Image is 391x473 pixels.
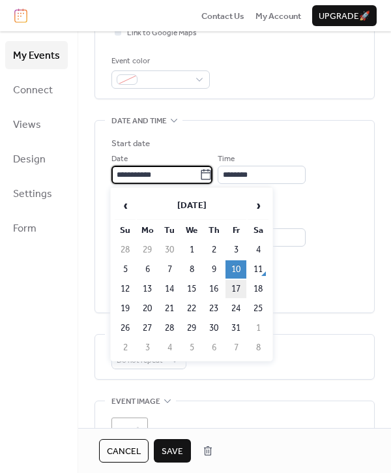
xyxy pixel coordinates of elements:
[248,339,268,357] td: 8
[107,445,141,458] span: Cancel
[137,299,158,318] td: 20
[159,339,180,357] td: 4
[203,221,224,239] th: Th
[312,5,377,26] button: Upgrade🚀
[248,280,268,298] td: 18
[201,9,244,22] a: Contact Us
[5,145,68,173] a: Design
[115,319,136,337] td: 26
[255,10,301,23] span: My Account
[154,439,191,463] button: Save
[181,221,202,239] th: We
[137,221,158,239] th: Mo
[115,280,136,298] td: 12
[111,418,148,454] div: ;
[248,192,268,219] span: ›
[5,41,68,69] a: My Events
[159,299,180,318] td: 21
[203,299,224,318] td: 23
[201,10,244,23] span: Contact Us
[248,221,268,239] th: Sa
[111,115,167,128] span: Date and time
[319,10,370,23] span: Upgrade 🚀
[115,241,136,259] td: 28
[218,153,235,166] span: Time
[13,184,52,204] span: Settings
[225,299,246,318] td: 24
[111,137,150,150] div: Start date
[181,241,202,259] td: 1
[5,110,68,138] a: Views
[181,339,202,357] td: 5
[137,192,246,220] th: [DATE]
[248,260,268,279] td: 11
[137,319,158,337] td: 27
[225,221,246,239] th: Fr
[203,339,224,357] td: 6
[159,221,180,239] th: Tu
[115,221,136,239] th: Su
[181,260,202,279] td: 8
[225,319,246,337] td: 31
[181,299,202,318] td: 22
[203,319,224,337] td: 30
[137,280,158,298] td: 13
[225,241,246,259] td: 3
[13,149,46,170] span: Design
[13,80,53,100] span: Connect
[115,339,136,357] td: 2
[5,76,68,104] a: Connect
[225,260,246,279] td: 10
[99,439,149,463] button: Cancel
[203,280,224,298] td: 16
[181,319,202,337] td: 29
[159,260,180,279] td: 7
[13,219,36,239] span: Form
[14,8,27,23] img: logo
[137,339,158,357] td: 3
[127,27,197,40] span: Link to Google Maps
[5,214,68,242] a: Form
[137,241,158,259] td: 29
[162,445,183,458] span: Save
[13,115,41,135] span: Views
[225,339,246,357] td: 7
[111,153,128,166] span: Date
[225,280,246,298] td: 17
[203,241,224,259] td: 2
[159,319,180,337] td: 28
[115,299,136,318] td: 19
[159,280,180,298] td: 14
[13,46,60,66] span: My Events
[248,319,268,337] td: 1
[111,55,207,68] div: Event color
[159,241,180,259] td: 30
[5,179,68,207] a: Settings
[248,241,268,259] td: 4
[255,9,301,22] a: My Account
[137,260,158,279] td: 6
[248,299,268,318] td: 25
[115,260,136,279] td: 5
[203,260,224,279] td: 9
[115,192,135,219] span: ‹
[111,395,160,408] span: Event image
[181,280,202,298] td: 15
